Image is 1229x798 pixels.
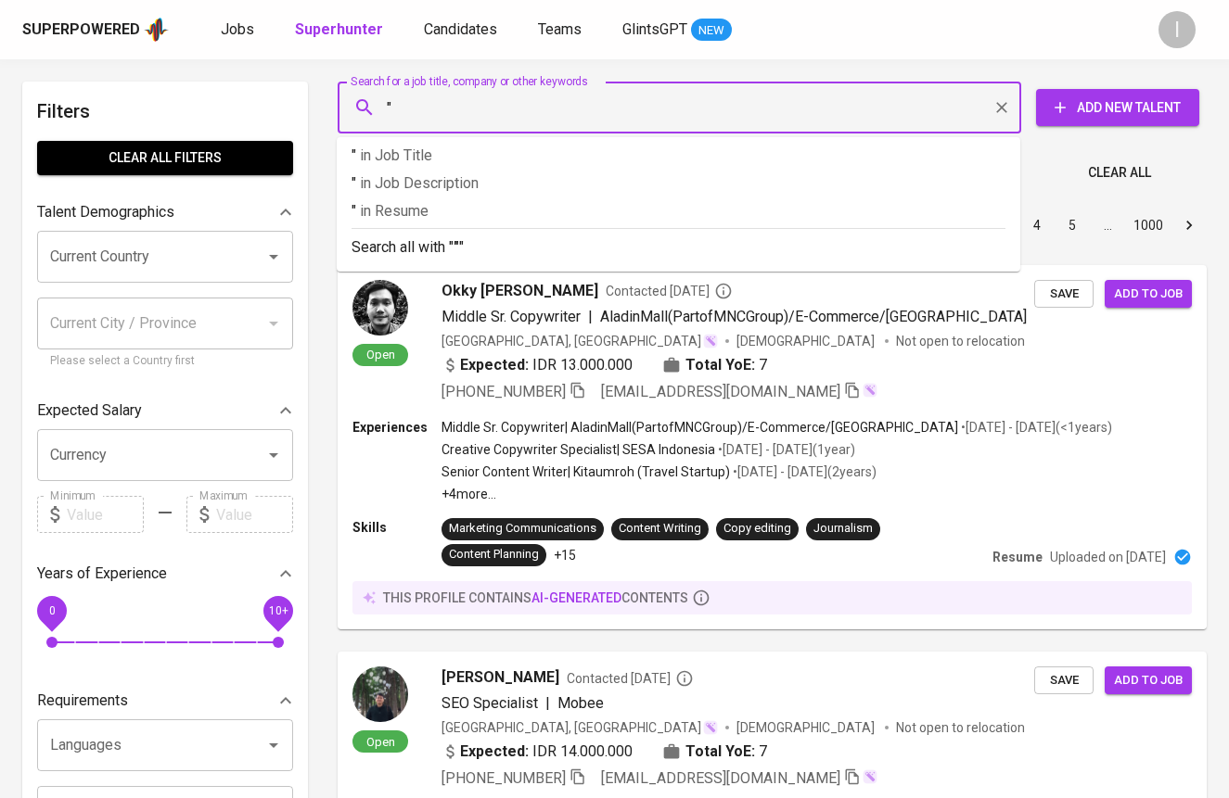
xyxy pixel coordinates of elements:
p: Uploaded on [DATE] [1050,548,1166,566]
p: Please select a Country first [50,352,280,371]
div: Years of Experience [37,555,293,592]
span: AladinMall(PartofMNCGroup)/E-Commerce/[GEOGRAPHIC_DATA] [600,308,1027,325]
span: [DEMOGRAPHIC_DATA] [736,332,877,350]
span: Open [359,734,403,750]
span: Save [1043,670,1084,691]
p: Expected Salary [37,399,142,422]
span: Jobs [221,20,254,38]
input: Value [216,496,293,533]
span: Add New Talent [1051,96,1184,120]
button: Add to job [1105,666,1192,695]
p: Creative Copywriter Specialist | SESA Indonesia [442,440,715,459]
p: • [DATE] - [DATE] ( <1 years ) [958,418,1112,437]
div: … [1093,216,1122,234]
p: +15 [554,546,576,564]
div: I [1159,11,1196,48]
span: in Job Description [360,174,479,192]
span: 7 [759,354,767,376]
b: Expected: [460,741,529,763]
span: NEW [691,21,732,40]
div: Superpowered [22,19,140,41]
span: Add to job [1114,670,1183,691]
svg: By Batam recruiter [675,669,694,688]
a: Superpoweredapp logo [22,16,169,44]
img: magic_wand.svg [703,334,718,348]
button: Open [261,732,287,758]
img: magic_wand.svg [703,720,718,735]
div: Copy editing [723,520,791,538]
div: [GEOGRAPHIC_DATA], [GEOGRAPHIC_DATA] [442,718,718,737]
span: [PHONE_NUMBER] [442,383,566,400]
span: [PERSON_NAME] [442,666,559,689]
button: Go to page 5 [1057,210,1087,240]
span: Teams [538,20,582,38]
b: Superhunter [295,20,383,38]
span: Okky [PERSON_NAME] [442,280,598,302]
p: • [DATE] - [DATE] ( 1 year ) [715,440,855,459]
span: | [545,692,550,715]
p: Resume [992,548,1043,566]
p: " [352,172,1005,195]
b: " [454,238,459,256]
p: +4 more ... [442,485,1112,503]
div: Expected Salary [37,392,293,429]
span: GlintsGPT [622,20,687,38]
button: Add New Talent [1036,89,1199,126]
a: GlintsGPT NEW [622,19,732,42]
input: Value [67,496,144,533]
a: OpenOkky [PERSON_NAME]Contacted [DATE]Middle Sr. Copywriter|AladinMall(PartofMNCGroup)/E-Commerce... [338,265,1207,629]
p: Talent Demographics [37,201,174,223]
button: Save [1034,666,1094,695]
p: Search all with " " [352,236,1005,259]
p: " [352,145,1005,167]
span: | [588,306,593,328]
button: Go to page 4 [1022,210,1052,240]
button: Open [261,244,287,270]
nav: pagination navigation [878,210,1207,240]
p: Middle Sr. Copywriter | AladinMall(PartofMNCGroup)/E-Commerce/[GEOGRAPHIC_DATA] [442,418,958,437]
p: Senior Content Writer | Kitaumroh (Travel Startup) [442,462,730,481]
span: Contacted [DATE] [567,669,694,688]
button: Add to job [1105,280,1192,309]
span: Middle Sr. Copywriter [442,308,581,325]
a: Superhunter [295,19,387,42]
span: Clear All [1088,161,1151,184]
div: Journalism [813,520,873,538]
a: Teams [538,19,585,42]
div: Content Planning [449,546,539,564]
span: Contacted [DATE] [606,282,733,300]
p: Not open to relocation [896,332,1025,350]
b: Total YoE: [685,741,755,763]
a: Candidates [424,19,501,42]
span: Candidates [424,20,497,38]
b: Expected: [460,354,529,376]
span: in Job Title [360,146,432,164]
button: Open [261,442,287,468]
button: Clear All [1081,156,1159,190]
p: Skills [352,518,442,537]
img: magic_wand.svg [863,383,877,398]
span: [PHONE_NUMBER] [442,769,566,787]
p: Years of Experience [37,563,167,585]
span: Clear All filters [52,146,278,170]
span: Save [1043,284,1084,305]
img: d880f79abd212b62074255a9c3a6e8de.jpg [352,280,408,336]
div: IDR 14.000.000 [442,741,633,763]
b: Total YoE: [685,354,755,376]
img: magic_wand.svg [863,769,877,784]
div: [GEOGRAPHIC_DATA], [GEOGRAPHIC_DATA] [442,332,718,350]
button: Save [1034,280,1094,309]
div: Marketing Communications [449,520,596,538]
span: Mobee [557,694,604,712]
p: " [352,200,1005,222]
button: Clear All filters [37,141,293,175]
button: Go to next page [1174,210,1204,240]
span: 10+ [268,604,288,617]
img: app logo [144,16,169,44]
button: Clear [989,95,1015,120]
div: Requirements [37,682,293,719]
span: [EMAIL_ADDRESS][DOMAIN_NAME] [601,383,840,400]
img: de1ca7bc58eda33645461fbac95c2c0c.jpg [352,666,408,722]
div: Content Writing [619,520,701,538]
span: [DEMOGRAPHIC_DATA] [736,718,877,737]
